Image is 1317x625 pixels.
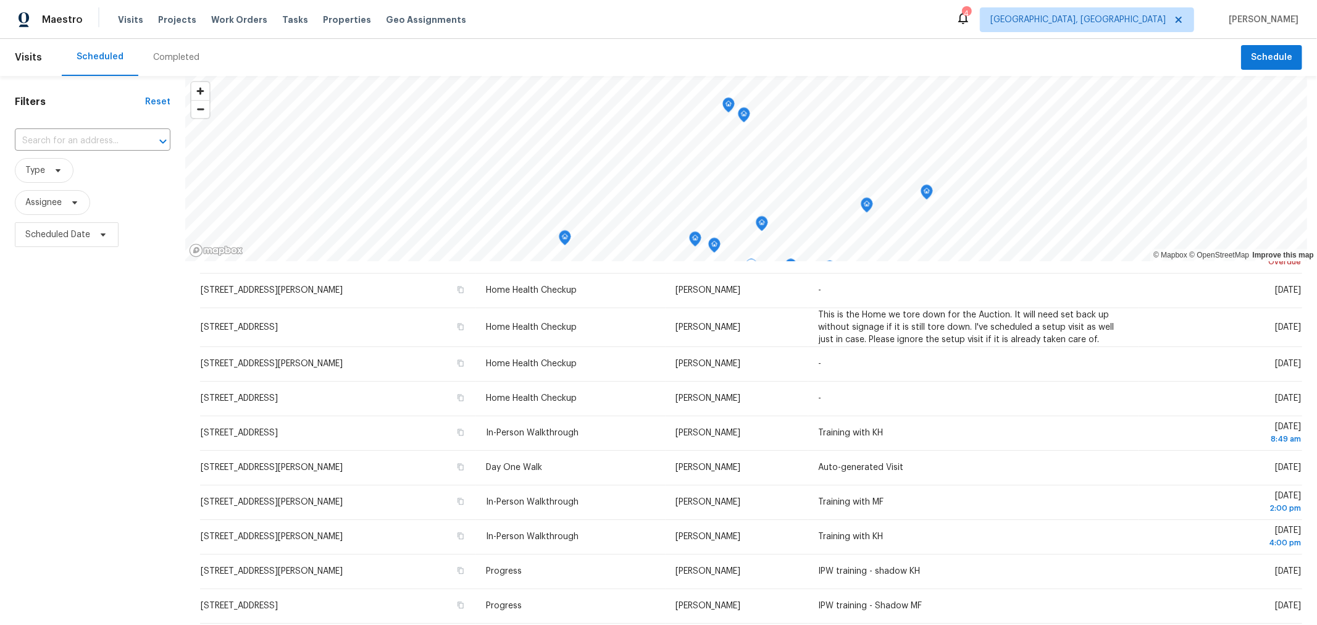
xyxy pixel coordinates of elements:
h1: Filters [15,96,145,108]
button: Schedule [1241,45,1302,70]
span: This is the Home we tore down for the Auction. It will need set back up without signage if it is ... [818,311,1114,344]
button: Copy Address [455,321,466,332]
canvas: Map [185,76,1307,261]
span: [STREET_ADDRESS] [201,323,278,332]
div: Map marker [708,238,721,257]
div: Map marker [559,230,571,250]
div: Scheduled [77,51,123,63]
span: [PERSON_NAME] [675,359,740,368]
button: Copy Address [455,358,466,369]
span: - [818,394,821,403]
button: Copy Address [455,392,466,403]
span: [PERSON_NAME] [675,394,740,403]
span: [PERSON_NAME] [675,602,740,610]
div: Map marker [861,198,873,217]
span: In-Person Walkthrough [486,429,579,437]
div: Map marker [921,185,933,204]
span: [STREET_ADDRESS][PERSON_NAME] [201,463,343,472]
span: [STREET_ADDRESS] [201,602,278,610]
span: [PERSON_NAME] [675,429,740,437]
span: Auto-generated Visit [818,463,903,472]
span: [DATE] [1148,492,1302,514]
a: Mapbox homepage [189,243,243,258]
span: [DATE] [1276,567,1302,576]
div: Map marker [738,107,750,127]
span: In-Person Walkthrough [486,498,579,506]
div: 2:00 pm [1148,502,1302,514]
span: Schedule [1251,50,1292,65]
span: Zoom out [191,101,209,118]
span: Home Health Checkup [486,323,577,332]
span: Geo Assignments [386,14,466,26]
div: 8:49 am [1148,433,1302,445]
div: 4 [962,7,971,20]
span: [STREET_ADDRESS] [201,394,278,403]
span: Home Health Checkup [486,286,577,295]
a: OpenStreetMap [1189,251,1249,259]
span: [PERSON_NAME] [675,498,740,506]
span: Scheduled Date [25,229,90,241]
span: [PERSON_NAME] [675,567,740,576]
button: Copy Address [455,461,466,472]
span: Training with KH [818,532,883,541]
span: Visits [118,14,143,26]
a: Improve this map [1253,251,1314,259]
span: Progress [486,602,522,610]
div: Map marker [785,259,797,278]
button: Zoom in [191,82,209,100]
span: [DATE] [1276,394,1302,403]
span: - [818,359,821,368]
span: [DATE] [1276,359,1302,368]
button: Open [154,133,172,150]
span: [STREET_ADDRESS][PERSON_NAME] [201,286,343,295]
button: Copy Address [455,565,466,576]
span: Visits [15,44,42,71]
span: [GEOGRAPHIC_DATA], [GEOGRAPHIC_DATA] [990,14,1166,26]
span: IPW training - Shadow MF [818,602,922,610]
span: Work Orders [211,14,267,26]
span: [DATE] [1276,286,1302,295]
span: [DATE] [1276,323,1302,332]
span: Home Health Checkup [486,394,577,403]
span: Type [25,164,45,177]
span: [DATE] [1276,463,1302,472]
div: Overdue [1148,256,1302,268]
input: Search for an address... [15,132,136,151]
button: Copy Address [455,531,466,542]
div: Map marker [745,259,758,278]
button: Copy Address [455,427,466,438]
span: In-Person Walkthrough [486,532,579,541]
span: [STREET_ADDRESS][PERSON_NAME] [201,359,343,368]
span: [STREET_ADDRESS][PERSON_NAME] [201,498,343,506]
span: Training with MF [818,498,884,506]
button: Copy Address [455,496,466,507]
span: [PERSON_NAME] [675,286,740,295]
span: IPW training - shadow KH [818,567,920,576]
div: Reset [145,96,170,108]
span: [DATE] [1148,422,1302,445]
span: [PERSON_NAME] [675,323,740,332]
button: Copy Address [455,600,466,611]
div: 4:00 pm [1148,537,1302,549]
span: Projects [158,14,196,26]
span: Progress [486,567,522,576]
span: [PERSON_NAME] [675,532,740,541]
span: [PERSON_NAME] [675,463,740,472]
button: Zoom out [191,100,209,118]
button: Copy Address [455,284,466,295]
div: Map marker [722,98,735,117]
span: Maestro [42,14,83,26]
div: Map marker [824,261,836,280]
span: [STREET_ADDRESS] [201,429,278,437]
span: Properties [323,14,371,26]
span: Training with KH [818,429,883,437]
div: Map marker [689,232,701,251]
span: [DATE] [1148,526,1302,549]
span: Tasks [282,15,308,24]
a: Mapbox [1153,251,1187,259]
div: Completed [153,51,199,64]
span: [PERSON_NAME] [1224,14,1298,26]
div: Map marker [756,216,768,235]
span: [STREET_ADDRESS][PERSON_NAME] [201,532,343,541]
